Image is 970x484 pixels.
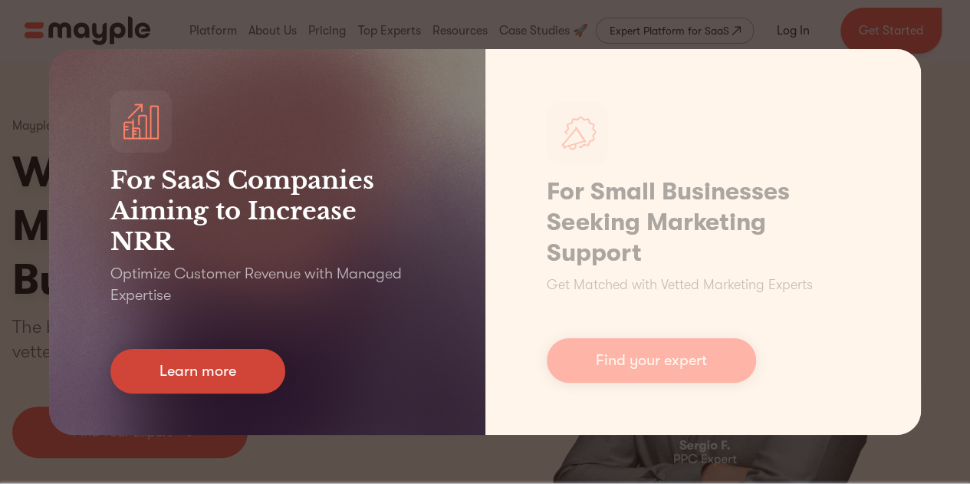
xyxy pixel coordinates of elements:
[110,165,424,257] h3: For SaaS Companies Aiming to Increase NRR
[110,263,424,306] p: Optimize Customer Revenue with Managed Expertise
[110,349,285,393] a: Learn more
[547,176,860,268] h1: For Small Businesses Seeking Marketing Support
[547,338,756,383] a: Find your expert
[547,275,813,295] p: Get Matched with Vetted Marketing Experts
